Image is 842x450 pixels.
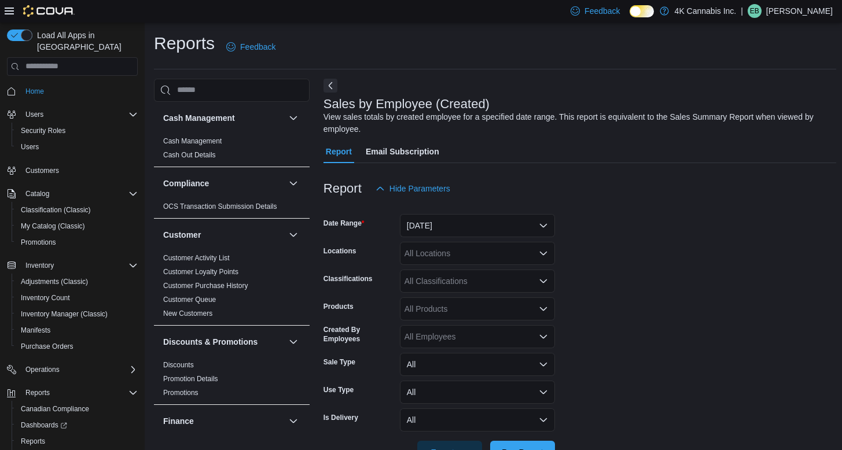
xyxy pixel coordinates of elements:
button: Hide Parameters [371,177,455,200]
button: All [400,353,555,376]
button: Catalog [21,187,54,201]
a: Adjustments (Classic) [16,275,93,289]
h1: Reports [154,32,215,55]
button: Open list of options [539,332,548,341]
span: Reports [25,388,50,397]
button: Users [2,106,142,123]
a: Cash Management [163,137,222,145]
span: Dashboards [21,421,67,430]
button: Compliance [286,176,300,190]
div: Compliance [154,200,310,218]
a: Discounts [163,361,194,369]
span: My Catalog (Classic) [21,222,85,231]
a: Users [16,140,43,154]
button: Canadian Compliance [12,401,142,417]
h3: Sales by Employee (Created) [323,97,490,111]
button: Reports [21,386,54,400]
button: Users [12,139,142,155]
p: [PERSON_NAME] [766,4,833,18]
h3: Customer [163,229,201,241]
button: Manifests [12,322,142,338]
span: Inventory [25,261,54,270]
button: Finance [163,415,284,427]
h3: Report [323,182,362,196]
a: Customer Purchase History [163,282,248,290]
span: Catalog [21,187,138,201]
span: Customer Purchase History [163,281,248,290]
span: Promotions [21,238,56,247]
span: Inventory Count [21,293,70,303]
button: My Catalog (Classic) [12,218,142,234]
span: Purchase Orders [16,340,138,353]
a: Customer Loyalty Points [163,268,238,276]
a: Inventory Manager (Classic) [16,307,112,321]
a: Cash Out Details [163,151,216,159]
span: Inventory [21,259,138,272]
span: Promotions [16,235,138,249]
button: Open list of options [539,249,548,258]
button: Cash Management [286,111,300,125]
span: Feedback [584,5,620,17]
button: Open list of options [539,304,548,313]
a: OCS Transaction Submission Details [163,202,277,211]
a: My Catalog (Classic) [16,219,90,233]
span: Users [21,142,39,152]
button: Inventory [2,257,142,274]
span: Catalog [25,189,49,198]
span: Manifests [16,323,138,337]
span: Dashboards [16,418,138,432]
a: Customer Activity List [163,254,230,262]
button: Discounts & Promotions [163,336,284,348]
span: Purchase Orders [21,342,73,351]
button: Finance [286,414,300,428]
span: Adjustments (Classic) [16,275,138,289]
div: Customer [154,251,310,325]
label: Created By Employees [323,325,395,344]
a: Classification (Classic) [16,203,95,217]
span: Inventory Manager (Classic) [21,309,108,319]
button: Adjustments (Classic) [12,274,142,290]
h3: Cash Management [163,112,235,124]
div: Eric Bayne [748,4,762,18]
button: All [400,408,555,431]
a: Reports [16,434,50,448]
a: Inventory Count [16,291,75,305]
button: Users [21,108,48,121]
span: Customers [21,163,138,178]
p: 4K Cannabis Inc. [675,4,737,18]
span: Users [25,110,43,119]
span: Hide Parameters [389,183,450,194]
span: Classification (Classic) [21,205,91,215]
span: Canadian Compliance [21,404,89,414]
label: Sale Type [323,357,355,367]
button: [DATE] [400,214,555,237]
h3: Discounts & Promotions [163,336,258,348]
a: New Customers [163,309,212,318]
span: Customers [25,166,59,175]
div: Discounts & Promotions [154,358,310,404]
button: Purchase Orders [12,338,142,355]
span: Manifests [21,326,50,335]
a: Customers [21,164,64,178]
span: Feedback [240,41,275,53]
label: Products [323,302,354,311]
a: Purchase Orders [16,340,78,353]
input: Dark Mode [630,5,654,17]
button: Reports [12,433,142,449]
label: Is Delivery [323,413,358,422]
span: Canadian Compliance [16,402,138,416]
button: Security Roles [12,123,142,139]
img: Cova [23,5,75,17]
p: | [741,4,743,18]
button: Operations [21,363,64,377]
button: Operations [2,362,142,378]
button: Discounts & Promotions [286,335,300,349]
span: Operations [25,365,60,374]
span: Classification (Classic) [16,203,138,217]
button: Classification (Classic) [12,202,142,218]
span: Security Roles [16,124,138,138]
span: My Catalog (Classic) [16,219,138,233]
span: Cash Management [163,137,222,146]
button: Promotions [12,234,142,250]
